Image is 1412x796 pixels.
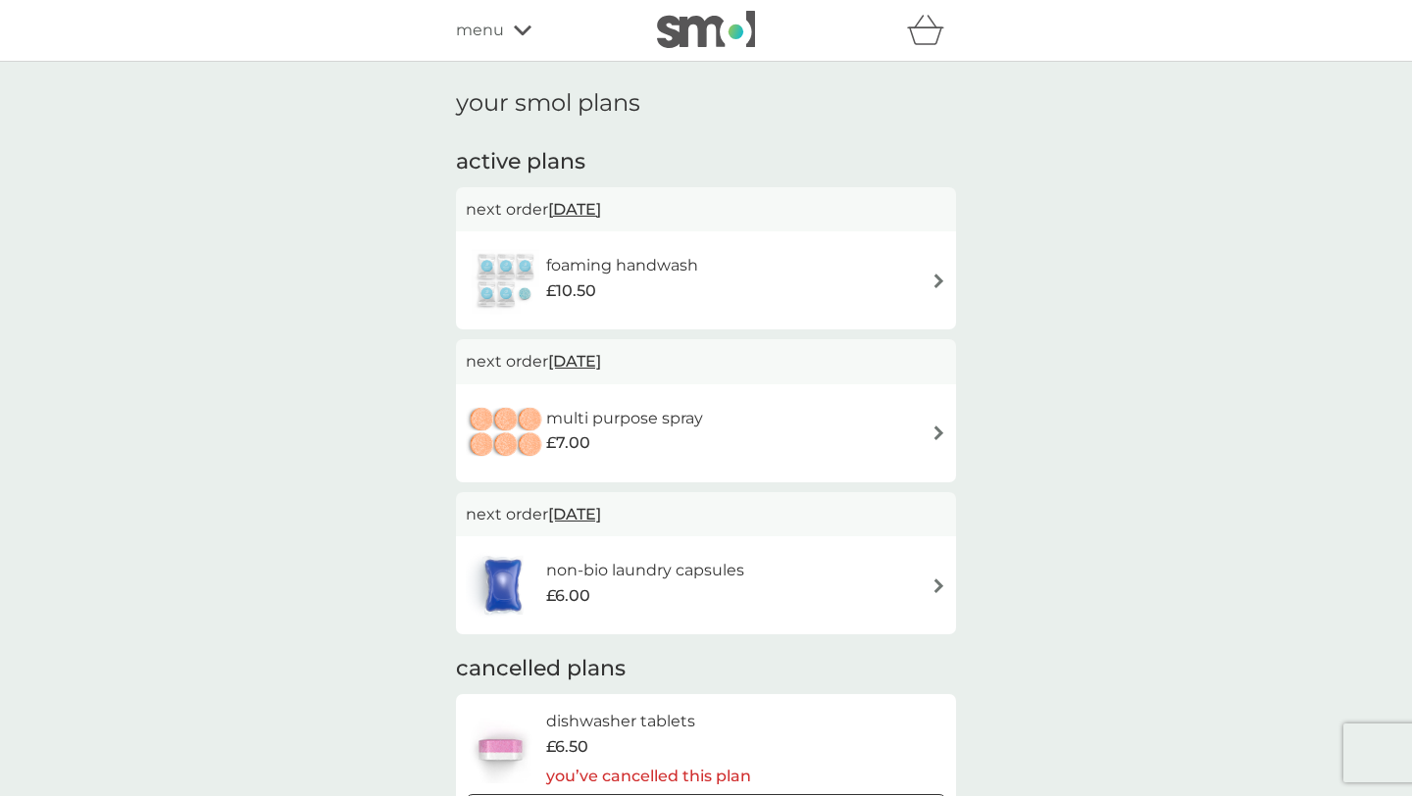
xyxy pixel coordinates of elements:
[932,274,946,288] img: arrow right
[546,253,698,278] h6: foaming handwash
[546,406,703,431] h6: multi purpose spray
[546,734,588,760] span: £6.50
[932,578,946,593] img: arrow right
[466,399,546,468] img: multi purpose spray
[546,558,744,583] h6: non-bio laundry capsules
[932,425,946,440] img: arrow right
[546,430,590,456] span: £7.00
[548,190,601,228] span: [DATE]
[907,11,956,50] div: basket
[466,349,946,374] p: next order
[456,89,956,118] h1: your smol plans
[466,502,946,527] p: next order
[466,246,546,315] img: foaming handwash
[456,654,956,684] h2: cancelled plans
[548,342,601,380] span: [DATE]
[546,709,751,734] h6: dishwasher tablets
[466,551,540,620] img: non-bio laundry capsules
[546,764,751,789] p: you’ve cancelled this plan
[466,715,534,783] img: dishwasher tablets
[546,583,590,609] span: £6.00
[657,11,755,48] img: smol
[548,495,601,533] span: [DATE]
[466,197,946,223] p: next order
[546,278,596,304] span: £10.50
[456,147,956,177] h2: active plans
[456,18,504,43] span: menu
